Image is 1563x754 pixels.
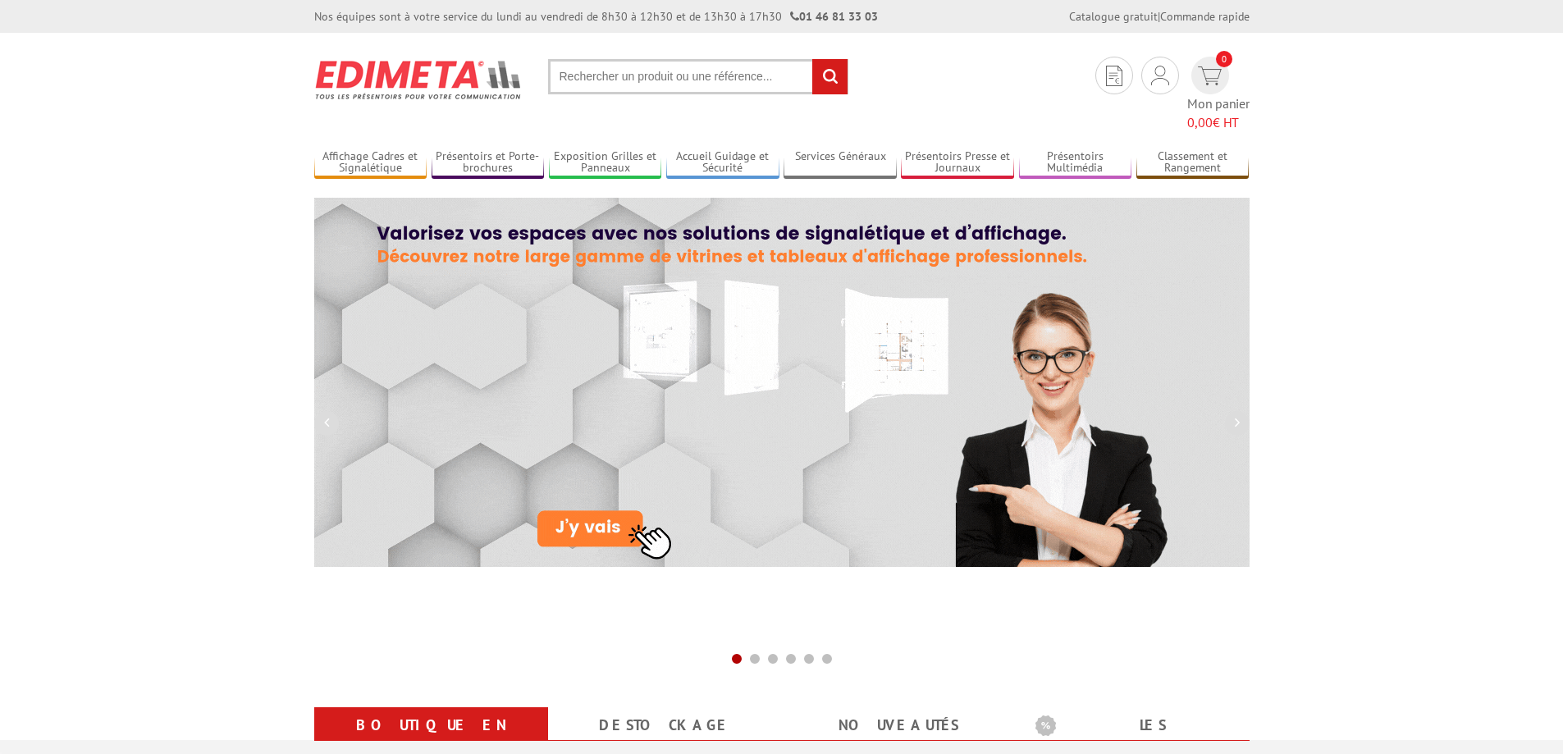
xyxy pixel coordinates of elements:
a: Affichage Cadres et Signalétique [314,149,427,176]
a: Présentoirs Multimédia [1019,149,1132,176]
a: nouveautés [802,711,996,740]
a: Présentoirs et Porte-brochures [432,149,545,176]
a: Accueil Guidage et Sécurité [666,149,779,176]
input: Rechercher un produit ou une référence... [548,59,848,94]
a: Exposition Grilles et Panneaux [549,149,662,176]
span: € HT [1187,113,1250,132]
input: rechercher [812,59,848,94]
a: Catalogue gratuit [1069,9,1158,24]
b: Les promotions [1035,711,1241,743]
a: Destockage [568,711,762,740]
span: 0 [1216,51,1232,67]
img: Présentoir, panneau, stand - Edimeta - PLV, affichage, mobilier bureau, entreprise [314,49,523,110]
a: devis rapide 0 Mon panier 0,00€ HT [1187,57,1250,132]
a: Classement et Rangement [1136,149,1250,176]
div: | [1069,8,1250,25]
img: devis rapide [1106,66,1122,86]
a: Commande rapide [1160,9,1250,24]
img: devis rapide [1198,66,1222,85]
div: Nos équipes sont à votre service du lundi au vendredi de 8h30 à 12h30 et de 13h30 à 17h30 [314,8,878,25]
span: 0,00 [1187,114,1213,130]
a: Présentoirs Presse et Journaux [901,149,1014,176]
a: Services Généraux [784,149,897,176]
span: Mon panier [1187,94,1250,132]
strong: 01 46 81 33 03 [790,9,878,24]
img: devis rapide [1151,66,1169,85]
